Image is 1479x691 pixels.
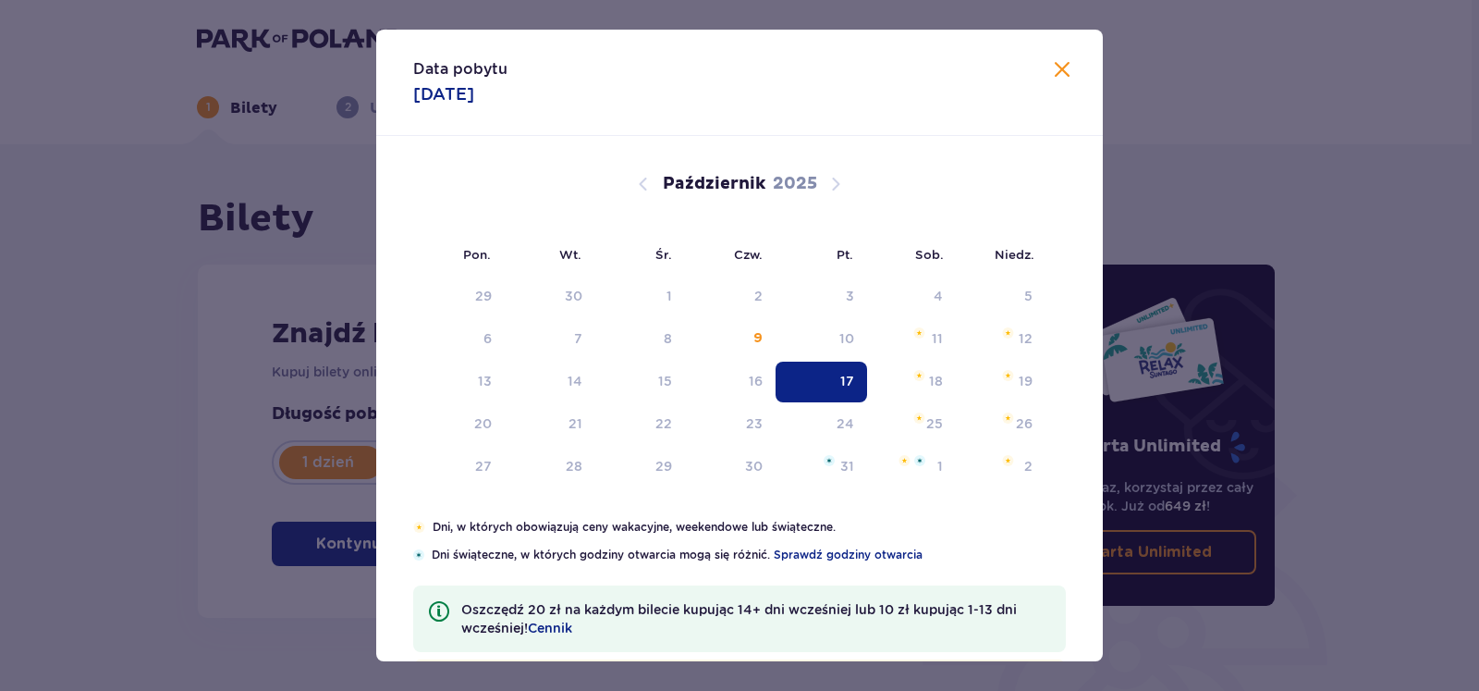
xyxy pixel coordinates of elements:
[915,247,944,262] small: Sob.
[655,414,672,433] div: 22
[746,414,763,433] div: 23
[685,319,776,360] td: czwartek, 9 października 2025
[463,247,491,262] small: Pon.
[574,329,582,348] div: 7
[595,404,685,445] td: środa, 22 października 2025
[433,519,1066,536] p: Dni, w których obowiązują ceny wakacyjne, weekendowe lub świąteczne.
[595,277,685,317] td: Data niedostępna. środa, 1 października 2025
[913,413,925,424] img: Pomarańczowa gwiazdka
[432,547,1066,563] p: Dni świąteczne, w których godziny otwarcia mogą się różnić.
[483,329,492,348] div: 6
[685,277,776,317] td: Data niedostępna. czwartek, 2 października 2025
[655,247,672,262] small: Śr.
[995,247,1034,262] small: Niedz.
[754,287,763,305] div: 2
[685,362,776,402] td: czwartek, 16 października 2025
[685,447,776,487] td: czwartek, 30 października 2025
[1024,457,1033,475] div: 2
[632,173,654,195] button: Poprzedni miesiąc
[776,404,867,445] td: piątek, 24 października 2025
[1019,329,1033,348] div: 12
[413,522,425,533] img: Pomarańczowa gwiazdka
[505,362,596,402] td: wtorek, 14 października 2025
[867,447,957,487] td: sobota, 1 listopada 2025
[749,372,763,390] div: 16
[934,287,943,305] div: 4
[595,319,685,360] td: Data niedostępna. środa, 8 października 2025
[776,447,867,487] td: piątek, 31 października 2025
[867,362,957,402] td: sobota, 18 października 2025
[932,329,943,348] div: 11
[1019,372,1033,390] div: 19
[1024,287,1033,305] div: 5
[505,447,596,487] td: wtorek, 28 października 2025
[413,362,505,402] td: poniedziałek, 13 października 2025
[655,457,672,475] div: 29
[413,447,505,487] td: poniedziałek, 27 października 2025
[839,329,854,348] div: 10
[413,549,424,561] img: Niebieska gwiazdka
[1002,327,1014,339] img: Pomarańczowa gwiazdka
[595,447,685,487] td: środa, 29 października 2025
[478,372,492,390] div: 13
[929,372,943,390] div: 18
[413,319,505,360] td: Data niedostępna. poniedziałek, 6 października 2025
[753,329,763,348] div: 9
[474,414,492,433] div: 20
[475,457,492,475] div: 27
[913,327,925,339] img: Pomarańczowa gwiazdka
[461,600,1051,637] p: Oszczędź 20 zł na każdym bilecie kupując 14+ dni wcześniej lub 10 zł kupując 1-13 dni wcześniej!
[666,287,672,305] div: 1
[568,414,582,433] div: 21
[776,277,867,317] td: Data niedostępna. piątek, 3 października 2025
[413,404,505,445] td: poniedziałek, 20 października 2025
[867,277,957,317] td: Data niedostępna. sobota, 4 października 2025
[475,287,492,305] div: 29
[824,455,835,466] img: Niebieska gwiazdka
[867,319,957,360] td: sobota, 11 października 2025
[685,404,776,445] td: czwartek, 23 października 2025
[914,455,925,466] img: Niebieska gwiazdka
[956,319,1045,360] td: niedziela, 12 października 2025
[505,404,596,445] td: wtorek, 21 października 2025
[956,362,1045,402] td: niedziela, 19 października 2025
[1002,413,1014,424] img: Pomarańczowa gwiazdka
[837,247,853,262] small: Pt.
[840,372,854,390] div: 17
[595,362,685,402] td: środa, 15 października 2025
[528,619,572,637] a: Cennik
[734,247,763,262] small: Czw.
[568,372,582,390] div: 14
[413,83,474,105] p: [DATE]
[774,547,923,563] a: Sprawdź godziny otwarcia
[505,277,596,317] td: Data niedostępna. wtorek, 30 września 2025
[1051,59,1073,82] button: Zamknij
[776,362,867,402] td: Data zaznaczona. piątek, 17 października 2025
[1002,455,1014,466] img: Pomarańczowa gwiazdka
[840,457,854,475] div: 31
[663,173,765,195] p: Październik
[956,404,1045,445] td: niedziela, 26 października 2025
[867,404,957,445] td: sobota, 25 października 2025
[773,173,817,195] p: 2025
[566,457,582,475] div: 28
[956,277,1045,317] td: Data niedostępna. niedziela, 5 października 2025
[926,414,943,433] div: 25
[559,247,581,262] small: Wt.
[413,277,505,317] td: Data niedostępna. poniedziałek, 29 września 2025
[937,457,943,475] div: 1
[1002,370,1014,381] img: Pomarańczowa gwiazdka
[956,447,1045,487] td: niedziela, 2 listopada 2025
[413,59,507,80] p: Data pobytu
[846,287,854,305] div: 3
[1016,414,1033,433] div: 26
[664,329,672,348] div: 8
[825,173,847,195] button: Następny miesiąc
[658,372,672,390] div: 15
[565,287,582,305] div: 30
[913,370,925,381] img: Pomarańczowa gwiazdka
[776,319,867,360] td: piątek, 10 października 2025
[898,455,911,466] img: Pomarańczowa gwiazdka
